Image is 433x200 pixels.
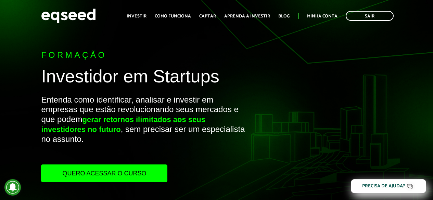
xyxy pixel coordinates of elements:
p: Entenda como identificar, analisar e investir em empresas que estão revolucionando seus mercados ... [41,95,247,165]
a: Quero acessar o curso [41,164,167,182]
a: Aprenda a investir [224,14,270,18]
h1: Investidor em Startups [41,67,247,90]
p: Formação [41,50,247,60]
a: Investir [127,14,147,18]
a: Captar [199,14,216,18]
a: Minha conta [307,14,338,18]
a: Como funciona [155,14,191,18]
a: Sair [346,11,394,21]
a: Blog [278,14,290,18]
strong: gerar retornos ilimitados aos seus investidores no futuro [41,115,205,134]
img: EqSeed [41,7,96,25]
